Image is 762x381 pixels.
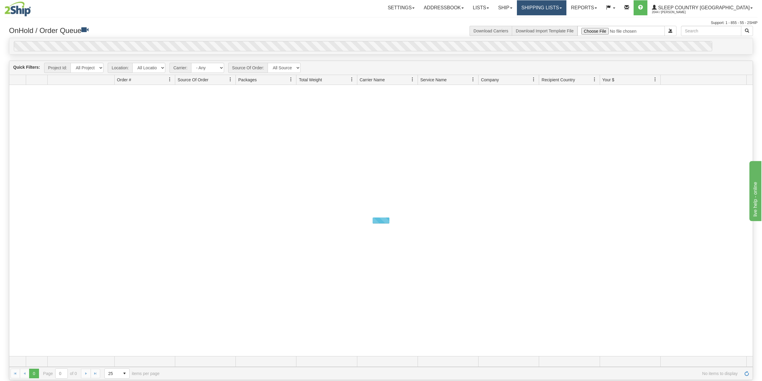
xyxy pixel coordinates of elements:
a: Addressbook [419,0,468,15]
div: live help - online [4,4,55,11]
span: Service Name [420,77,447,83]
a: Refresh [742,369,751,378]
div: grid toolbar [9,61,753,75]
span: Page sizes drop down [104,368,130,379]
span: Your $ [602,77,614,83]
a: Packages filter column settings [286,74,296,85]
a: Total Weight filter column settings [347,74,357,85]
label: Quick Filters: [13,64,40,70]
span: select [120,369,129,378]
span: Recipient Country [541,77,575,83]
a: Settings [383,0,419,15]
div: Support: 1 - 855 - 55 - 2SHIP [4,20,757,25]
span: items per page [104,368,160,379]
input: Import [577,26,665,36]
a: Shipping lists [517,0,566,15]
span: 2044 / [PERSON_NAME] [652,9,697,15]
a: Company filter column settings [529,74,539,85]
a: Sleep Country [GEOGRAPHIC_DATA] 2044 / [PERSON_NAME] [647,0,757,15]
a: Source Of Order filter column settings [225,74,235,85]
span: Carrier: [169,63,191,73]
span: Order # [117,77,131,83]
span: Page 0 [29,369,39,378]
iframe: chat widget [748,160,761,221]
a: Ship [493,0,517,15]
img: logo2044.jpg [4,1,31,16]
a: Your $ filter column settings [650,74,660,85]
a: Carrier Name filter column settings [407,74,418,85]
button: Search [741,26,753,36]
a: Recipient Country filter column settings [589,74,600,85]
span: Sleep Country [GEOGRAPHIC_DATA] [657,5,750,10]
span: 25 [108,370,116,376]
a: Service Name filter column settings [468,74,478,85]
span: Packages [238,77,256,83]
span: No items to display [168,371,738,376]
span: Source Of Order: [228,63,268,73]
span: Total Weight [299,77,322,83]
a: Reports [566,0,601,15]
a: Download Import Template File [516,28,574,33]
span: Project Id: [44,63,70,73]
span: Source Of Order [178,77,208,83]
span: Carrier Name [360,77,385,83]
h3: OnHold / Order Queue [9,26,376,34]
span: Location: [108,63,132,73]
a: Lists [468,0,493,15]
a: Download Carriers [473,28,508,33]
input: Search [681,26,741,36]
a: Order # filter column settings [165,74,175,85]
span: Company [481,77,499,83]
span: Page of 0 [43,368,77,379]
